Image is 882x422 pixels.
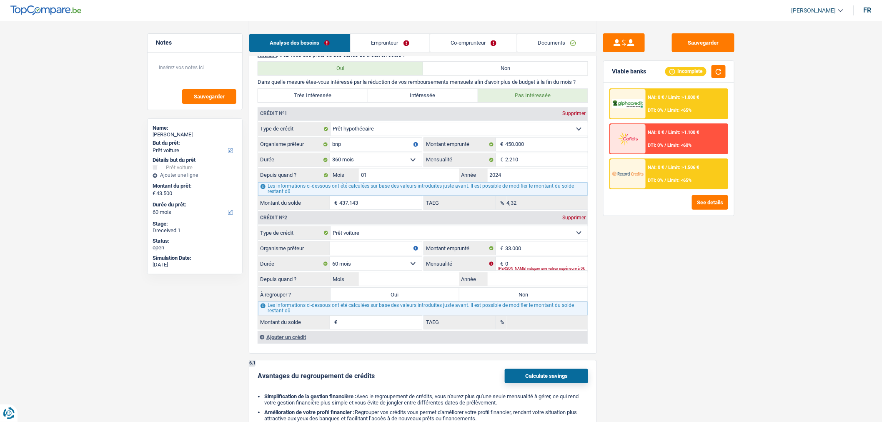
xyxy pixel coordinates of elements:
p: Dans quelle mesure êtes-vous intéressé par la réduction de vos remboursements mensuels afin d'avo... [258,79,588,85]
label: Durée du prêt: [153,201,236,208]
span: Limit: >1.100 € [669,130,699,135]
input: AAAA [488,272,588,286]
a: [PERSON_NAME] [785,4,843,18]
span: NAI: 0 € [648,130,664,135]
span: Limit: <65% [668,178,692,183]
div: Supprimer [560,111,588,116]
label: Organisme prêteur [258,138,330,151]
input: AAAA [488,168,588,182]
span: DTI: 0% [648,143,664,148]
div: [DATE] [153,261,237,268]
span: % [496,316,506,329]
span: € [496,257,505,270]
label: Très Intéressée [258,89,368,102]
b: Amélioration de votre profil financier : [264,409,355,415]
div: Dreceived 1 [153,227,237,234]
div: 6.1 [249,360,256,367]
label: Oui [258,62,423,75]
span: DTI: 0% [648,178,664,183]
label: Durée [258,257,330,270]
div: Status: [153,238,237,244]
span: NAI: 0 € [648,165,664,170]
a: Emprunteur [351,34,429,52]
label: But du prêt: [153,140,236,146]
div: [PERSON_NAME] indiquer une valeur supérieure à 0€ [498,267,588,270]
div: Incomplete [665,67,707,76]
span: / [665,108,667,113]
label: À regrouper ? [258,288,331,301]
span: [PERSON_NAME] [792,7,836,14]
div: Supprimer [560,215,588,220]
label: Organisme prêteur [258,241,330,255]
label: Montant du prêt: [153,183,236,189]
div: Les informations ci-dessous ont été calculées sur base des valeurs introduites juste avant. Il es... [258,182,588,196]
button: Sauvegarder [672,33,734,52]
span: / [666,95,667,100]
label: Pas Intéressée [478,89,588,102]
div: Ajouter une ligne [153,172,237,178]
label: Non [423,62,588,75]
label: TAEG [424,316,496,329]
button: See details [692,195,728,210]
span: € [153,190,155,197]
div: Stage: [153,221,237,227]
label: Mois [331,168,359,182]
span: Sauvegarder [194,94,225,99]
li: Regrouper vos crédits vous permet d'améliorer votre profil financier, rendant votre situation plu... [264,409,588,422]
label: Montant du solde [258,316,330,329]
label: Montant emprunté [424,138,496,151]
label: Montant emprunté [424,241,496,255]
label: Intéressée [368,89,478,102]
img: Record Credits [612,166,643,181]
span: € [330,196,339,209]
div: Simulation Date: [153,255,237,261]
label: Mensualité [424,257,496,270]
span: € [330,316,339,329]
a: Co-emprunteur [430,34,517,52]
div: Crédit nº2 [258,215,289,220]
span: / [665,178,667,183]
label: TAEG [424,196,496,209]
span: € [496,153,505,166]
label: Année [459,168,488,182]
span: Limit: <60% [668,143,692,148]
div: Name: [153,125,237,131]
button: Calculate savings [505,369,588,383]
div: Détails but du prêt [153,157,237,163]
a: Documents [517,34,596,52]
span: DTI: 0% [648,108,664,113]
label: Depuis quand ? [258,272,331,286]
span: Limit: >1.506 € [669,165,699,170]
span: / [665,143,667,148]
span: / [666,165,667,170]
label: Non [459,288,588,301]
a: Analyse des besoins [249,34,350,52]
label: Type de crédit [258,122,331,136]
span: € [496,241,505,255]
label: Mensualité [424,153,496,166]
div: Crédit nº1 [258,111,289,116]
b: Simplification de la gestion financière : [264,393,356,399]
label: Année [459,272,488,286]
img: TopCompare Logo [10,5,81,15]
img: AlphaCredit [612,99,643,109]
label: Montant du solde [258,196,330,209]
label: Type de crédit [258,226,331,239]
div: fr [864,6,872,14]
img: Cofidis [612,131,643,146]
label: Oui [331,288,459,301]
div: Les informations ci-dessous ont été calculées sur base des valeurs introduites juste avant. Il es... [258,301,588,315]
div: Viable banks [612,68,646,75]
button: Sauvegarder [182,89,236,104]
span: % [496,196,506,209]
input: MM [359,272,459,286]
label: Mois [331,272,359,286]
label: Durée [258,153,330,166]
div: open [153,244,237,251]
span: / [666,130,667,135]
span: € [496,138,505,151]
div: [PERSON_NAME] [153,131,237,138]
h5: Notes [156,39,234,46]
label: Depuis quand ? [258,168,331,182]
span: Limit: >1.000 € [669,95,699,100]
